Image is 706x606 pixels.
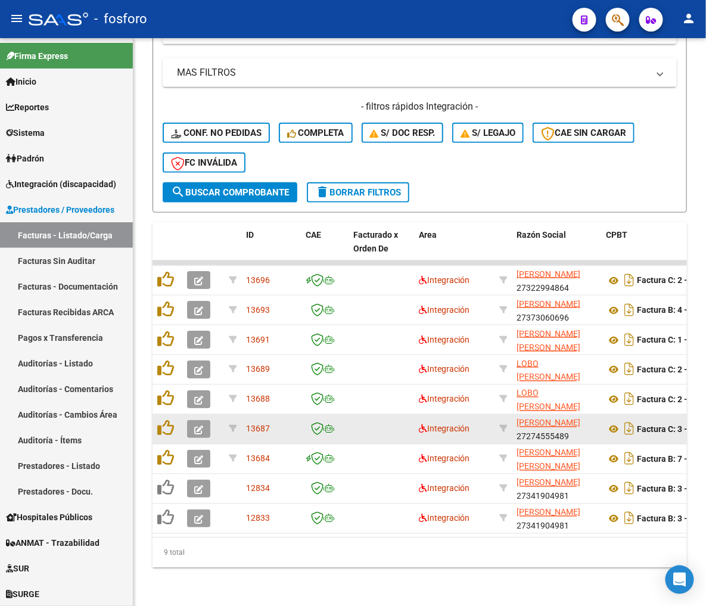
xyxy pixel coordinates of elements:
span: - fosforo [94,6,147,32]
span: 13684 [246,454,270,464]
span: 13689 [246,365,270,374]
span: Integración [419,335,469,344]
span: S/ Doc Resp. [370,128,436,138]
span: SUR [6,562,29,575]
span: 12833 [246,514,270,523]
div: 27235676090 [517,446,596,471]
i: Descargar documento [621,360,637,379]
span: [PERSON_NAME] [517,269,580,279]
div: 27269883494 [517,357,596,382]
i: Descargar documento [621,449,637,468]
span: CPBT [606,230,627,240]
datatable-header-cell: Area [414,222,494,275]
button: CAE SIN CARGAR [533,123,635,143]
span: Prestadores / Proveedores [6,203,114,216]
span: Integración (discapacidad) [6,178,116,191]
i: Descargar documento [621,330,637,349]
mat-icon: delete [315,185,329,199]
datatable-header-cell: CAE [301,222,349,275]
h4: - filtros rápidos Integración - [163,100,677,113]
datatable-header-cell: Facturado x Orden De [349,222,414,275]
strong: Factura C: 2 - 184 [637,365,704,375]
mat-icon: menu [10,11,24,26]
span: Hospitales Públicos [6,511,92,524]
strong: Factura B: 3 - 371 [637,514,704,524]
button: S/ legajo [452,123,524,143]
span: FC Inválida [171,157,237,168]
span: Integración [419,305,469,315]
strong: Factura B: 3 - 370 [637,484,704,494]
div: 27373060696 [517,297,596,322]
span: Integración [419,394,469,404]
span: 13687 [246,424,270,434]
mat-expansion-panel-header: MAS FILTROS [163,58,677,87]
span: CAE SIN CARGAR [541,128,626,138]
span: Completa [287,128,344,138]
span: Integración [419,275,469,285]
i: Descargar documento [621,390,637,409]
span: [PERSON_NAME] [517,508,580,517]
span: Integración [419,365,469,374]
span: Conf. no pedidas [171,128,262,138]
span: Borrar Filtros [315,187,401,198]
span: 13688 [246,394,270,404]
span: [PERSON_NAME] [517,299,580,309]
span: 13691 [246,335,270,344]
strong: Factura B: 4 - 343 [637,306,704,315]
strong: Factura C: 2 - 185 [637,395,704,405]
i: Descargar documento [621,419,637,439]
span: Sistema [6,126,45,139]
i: Descargar documento [621,300,637,319]
button: S/ Doc Resp. [362,123,444,143]
mat-panel-title: MAS FILTROS [177,66,648,79]
span: Inicio [6,75,36,88]
button: Conf. no pedidas [163,123,270,143]
mat-icon: person [682,11,696,26]
span: Integración [419,484,469,493]
span: SURGE [6,588,39,601]
strong: Factura C: 2 - 225 [637,276,704,285]
span: 13693 [246,305,270,315]
datatable-header-cell: Razón Social [512,222,601,275]
i: Descargar documento [621,509,637,528]
span: [PERSON_NAME] [517,418,580,428]
span: [PERSON_NAME] [517,478,580,487]
button: Borrar Filtros [307,182,409,203]
span: 13696 [246,275,270,285]
span: ID [246,230,254,240]
div: 27274555489 [517,417,596,442]
span: Firma Express [6,49,68,63]
mat-icon: search [171,185,185,199]
span: ANMAT - Trazabilidad [6,536,99,549]
span: Padrón [6,152,44,165]
span: Reportes [6,101,49,114]
div: 27406380683 [517,327,596,352]
span: Razón Social [517,230,566,240]
div: 27341904981 [517,476,596,501]
span: Area [419,230,437,240]
span: Integración [419,424,469,434]
span: Integración [419,514,469,523]
span: LOBO [PERSON_NAME] [517,389,580,412]
span: S/ legajo [461,128,515,138]
span: LOBO [PERSON_NAME] [517,359,580,382]
datatable-header-cell: ID [241,222,301,275]
div: 27269883494 [517,387,596,412]
span: [PERSON_NAME] [PERSON_NAME] [517,448,580,471]
strong: Factura C: 3 - 665 [637,425,704,434]
button: Completa [279,123,353,143]
div: 9 total [153,538,687,568]
span: Buscar Comprobante [171,187,289,198]
span: Integración [419,454,469,464]
div: 27341904981 [517,506,596,531]
strong: Factura C: 1 - 109 [637,335,704,345]
span: 12834 [246,484,270,493]
button: FC Inválida [163,153,245,173]
span: [PERSON_NAME] [PERSON_NAME] [517,329,580,352]
div: Open Intercom Messenger [665,565,694,594]
span: Facturado x Orden De [353,230,398,253]
span: CAE [306,230,321,240]
div: 27322994864 [517,268,596,293]
i: Descargar documento [621,479,637,498]
i: Descargar documento [621,271,637,290]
